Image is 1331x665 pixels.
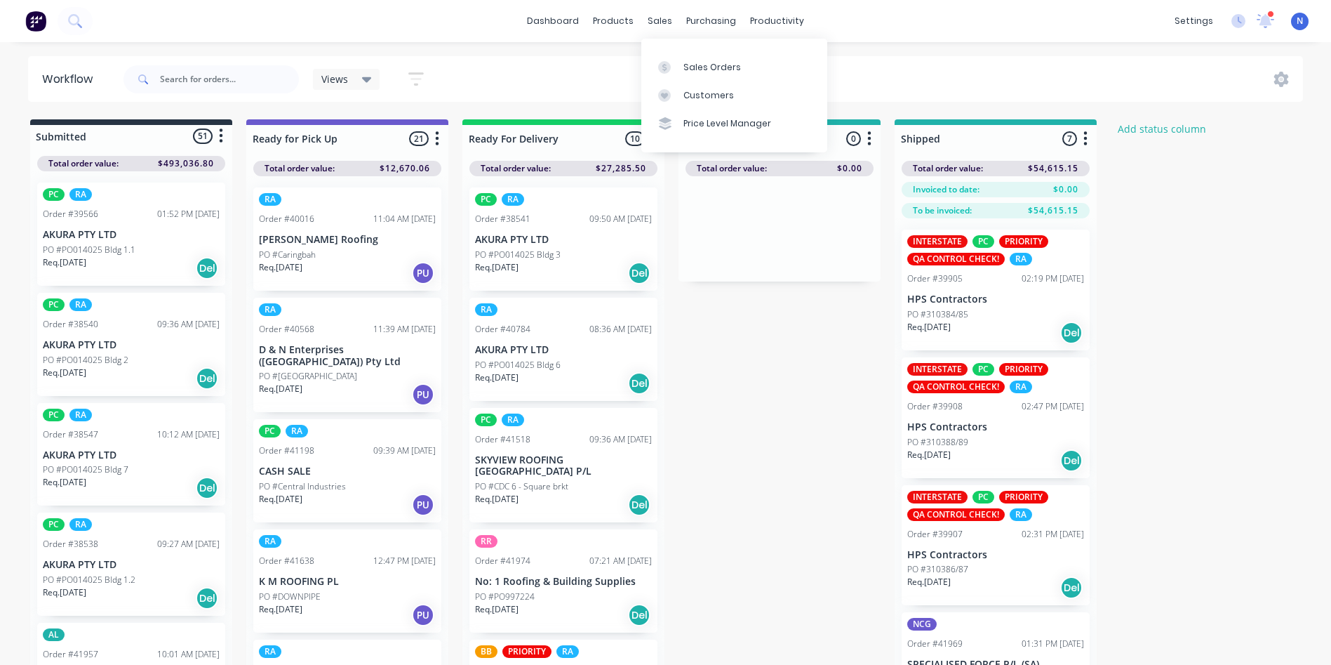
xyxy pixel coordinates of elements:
[259,344,436,368] p: D & N Enterprises ([GEOGRAPHIC_DATA]) Pty Ltd
[43,256,86,269] p: Req. [DATE]
[43,586,86,599] p: Req. [DATE]
[259,466,436,478] p: CASH SALE
[837,162,862,175] span: $0.00
[1111,119,1214,138] button: Add status column
[373,213,436,225] div: 11:04 AM [DATE]
[1010,381,1032,393] div: RA
[259,261,302,274] p: Req. [DATE]
[907,576,951,588] p: Req. [DATE]
[1053,183,1078,196] span: $0.00
[253,298,441,413] div: RAOrder #4056811:39 AM [DATE]D & N Enterprises ([GEOGRAPHIC_DATA]) Pty LtdPO #[GEOGRAPHIC_DATA]Re...
[259,603,302,616] p: Req. [DATE]
[43,476,86,489] p: Req. [DATE]
[43,574,135,586] p: PO #PO014025 Bldg 1.2
[907,421,1084,433] p: HPS Contractors
[259,493,302,506] p: Req. [DATE]
[158,157,214,170] span: $493,036.80
[907,308,968,321] p: PO #310384/85
[43,463,128,476] p: PO #PO014025 Bldg 7
[475,344,652,356] p: AKURA PTY LTD
[907,563,968,576] p: PO #310386/87
[48,157,119,170] span: Total order value:
[972,363,994,376] div: PC
[641,110,827,138] a: Price Level Manager
[475,603,519,616] p: Req. [DATE]
[157,538,220,551] div: 09:27 AM [DATE]
[412,604,434,626] div: PU
[412,262,434,284] div: PU
[907,549,1084,561] p: HPS Contractors
[380,162,430,175] span: $12,670.06
[907,272,963,285] div: Order #39905
[475,303,497,316] div: RA
[1168,11,1220,32] div: settings
[475,234,652,246] p: AKURA PTY LTD
[641,11,679,32] div: sales
[43,367,86,379] p: Req. [DATE]
[253,419,441,522] div: PCRAOrder #4119809:39 AM [DATE]CASH SALEPO #Central IndustriesReq.[DATE]PU
[259,303,281,316] div: RA
[475,535,497,548] div: RR
[412,383,434,406] div: PU
[913,204,972,217] span: To be invoiced:
[902,230,1090,350] div: INTERSTATEPCPRIORITYQA CONTROL CHECK!RAOrder #3990502:19 PM [DATE]HPS ContractorsPO #310384/85Req...
[999,235,1048,248] div: PRIORITY
[259,445,314,457] div: Order #41198
[259,425,281,437] div: PC
[628,372,650,395] div: Del
[475,414,497,426] div: PC
[475,493,519,506] p: Req. [DATE]
[259,576,436,588] p: K M ROOFING PL
[69,298,92,311] div: RA
[259,535,281,548] div: RA
[683,61,741,74] div: Sales Orders
[907,449,951,461] p: Req. [DATE]
[259,591,321,603] p: PO #DOWNPIPE
[253,187,441,291] div: RAOrder #4001611:04 AM [DATE][PERSON_NAME] RoofingPO #CaringbahReq.[DATE]PU
[42,71,100,88] div: Workflow
[502,193,524,206] div: RA
[475,359,561,371] p: PO #PO014025 Bldg 6
[469,187,657,291] div: PCRAOrder #3854109:50 AM [DATE]AKURA PTY LTDPO #PO014025 Bldg 3Req.[DATE]Del
[683,117,771,130] div: Price Level Manager
[25,11,46,32] img: Factory
[259,249,316,261] p: PO #Caringbah
[907,638,963,650] div: Order #41969
[157,318,220,331] div: 09:36 AM [DATE]
[469,408,657,523] div: PCRAOrder #4151809:36 AM [DATE]SKYVIEW ROOFING [GEOGRAPHIC_DATA] P/LPO #CDC 6 - Square brktReq.[D...
[37,513,225,616] div: PCRAOrder #3853809:27 AM [DATE]AKURA PTY LTDPO #PO014025 Bldg 1.2Req.[DATE]Del
[589,555,652,567] div: 07:21 AM [DATE]
[43,628,65,641] div: AL
[43,428,98,441] div: Order #38547
[373,445,436,457] div: 09:39 AM [DATE]
[43,449,220,461] p: AKURA PTY LTD
[1060,577,1083,599] div: Del
[196,477,218,499] div: Del
[160,65,299,93] input: Search for orders...
[259,555,314,567] div: Order #41638
[475,249,561,261] p: PO #PO014025 Bldg 3
[259,193,281,206] div: RA
[259,370,357,383] p: PO #[GEOGRAPHIC_DATA]
[37,403,225,506] div: PCRAOrder #3854710:12 AM [DATE]AKURA PTY LTDPO #PO014025 Bldg 7Req.[DATE]Del
[43,538,98,551] div: Order #38538
[1022,528,1084,541] div: 02:31 PM [DATE]
[907,528,963,541] div: Order #39907
[1028,162,1078,175] span: $54,615.15
[475,261,519,274] p: Req. [DATE]
[520,11,586,32] a: dashboard
[259,213,314,225] div: Order #40016
[913,183,979,196] span: Invoiced to date:
[259,383,302,395] p: Req. [DATE]
[475,480,568,493] p: PO #CDC 6 - Square brkt
[259,645,281,658] div: RA
[157,648,220,661] div: 10:01 AM [DATE]
[589,213,652,225] div: 09:50 AM [DATE]
[683,89,734,102] div: Customers
[157,428,220,441] div: 10:12 AM [DATE]
[1010,253,1032,265] div: RA
[907,363,968,376] div: INTERSTATE
[1028,204,1078,217] span: $54,615.15
[907,381,1005,393] div: QA CONTROL CHECK!
[475,645,497,658] div: BB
